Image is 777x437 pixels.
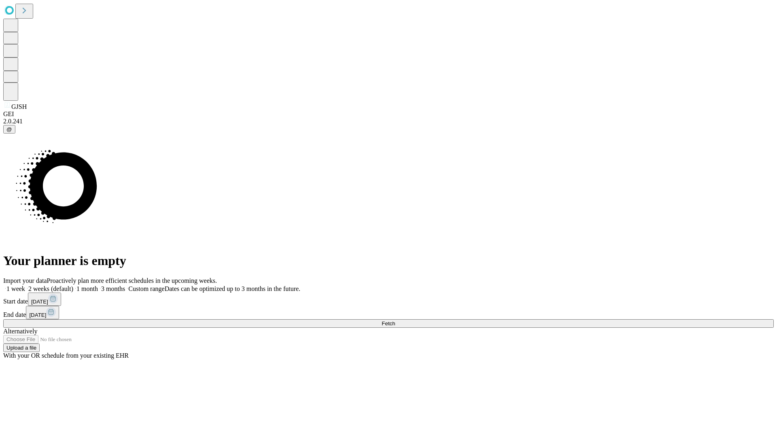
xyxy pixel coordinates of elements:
span: Dates can be optimized up to 3 months in the future. [165,285,300,292]
button: [DATE] [28,293,61,306]
span: GJSH [11,103,27,110]
span: @ [6,126,12,132]
div: GEI [3,110,774,118]
span: With your OR schedule from your existing EHR [3,352,129,359]
span: 1 month [76,285,98,292]
button: Upload a file [3,344,40,352]
span: 3 months [101,285,125,292]
span: Import your data [3,277,47,284]
div: End date [3,306,774,319]
span: [DATE] [31,299,48,305]
div: 2.0.241 [3,118,774,125]
span: 1 week [6,285,25,292]
span: Proactively plan more efficient schedules in the upcoming weeks. [47,277,217,284]
div: Start date [3,293,774,306]
button: @ [3,125,15,134]
h1: Your planner is empty [3,253,774,268]
span: Fetch [382,320,395,327]
button: [DATE] [26,306,59,319]
span: Alternatively [3,328,37,335]
button: Fetch [3,319,774,328]
span: Custom range [128,285,164,292]
span: 2 weeks (default) [28,285,73,292]
span: [DATE] [29,312,46,318]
